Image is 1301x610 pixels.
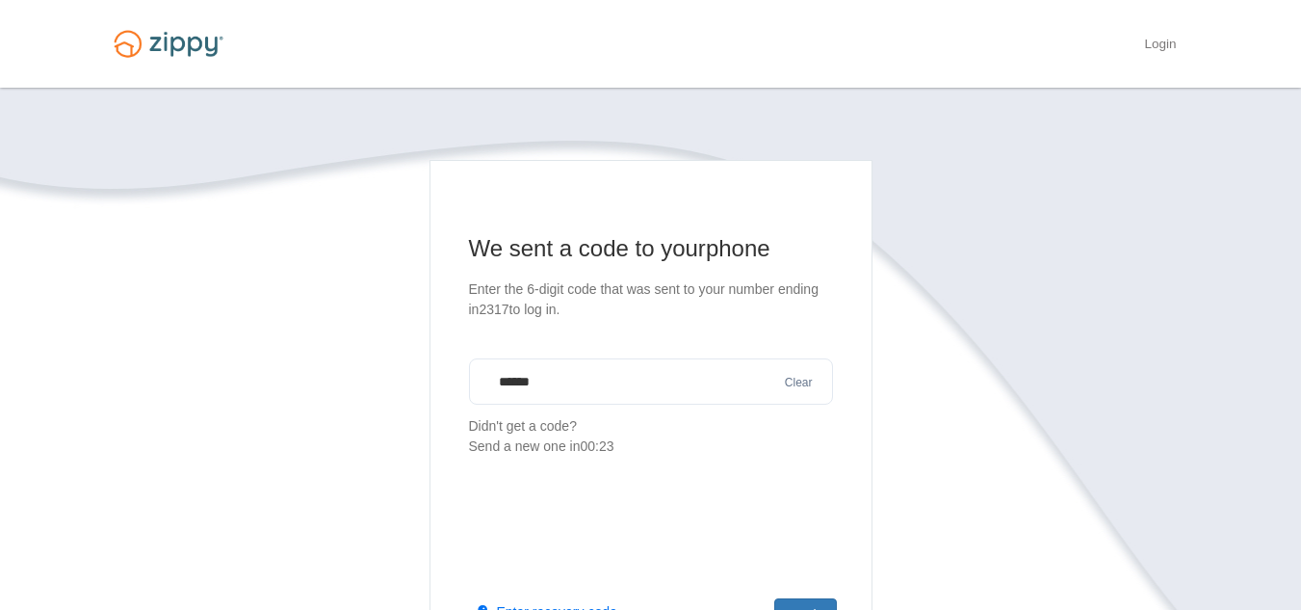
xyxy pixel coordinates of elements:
[469,437,833,457] div: Send a new one in 00:23
[1144,37,1176,56] a: Login
[469,279,833,320] p: Enter the 6-digit code that was sent to your number ending in 2317 to log in.
[102,21,235,66] img: Logo
[469,416,833,457] p: Didn't get a code?
[779,374,819,392] button: Clear
[469,233,833,264] h1: We sent a code to your phone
